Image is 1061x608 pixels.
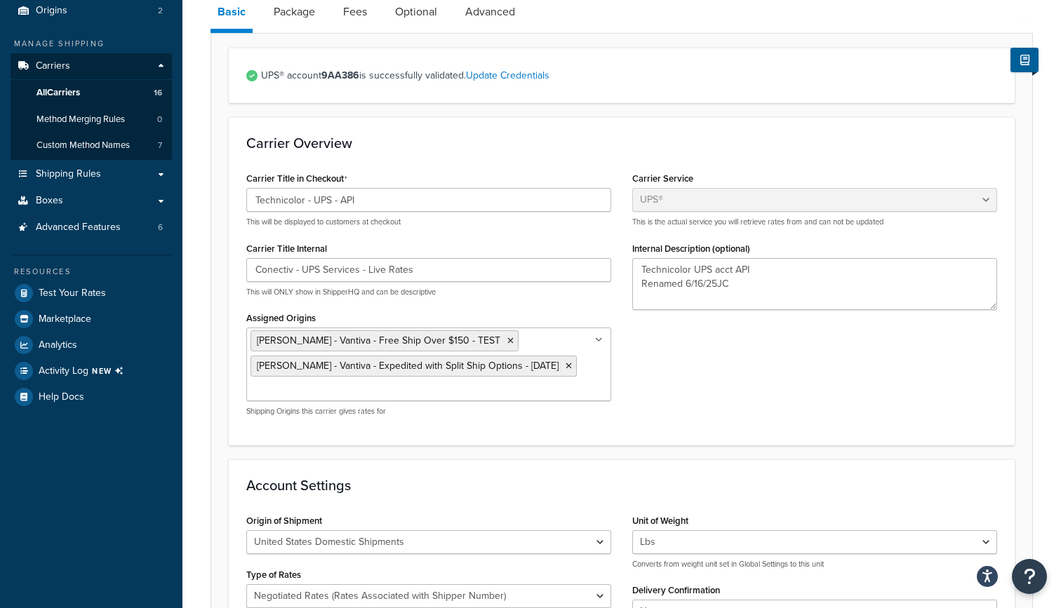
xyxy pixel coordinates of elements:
li: Carriers [11,53,172,160]
label: Carrier Service [632,173,693,184]
strong: 9AA386 [321,68,359,83]
span: Boxes [36,195,63,207]
a: Advanced Features6 [11,215,172,241]
span: Activity Log [39,362,129,380]
span: Analytics [39,339,77,351]
a: Marketplace [11,306,172,332]
label: Carrier Title in Checkout [246,173,347,184]
label: Origin of Shipment [246,515,322,526]
span: 6 [158,222,163,234]
label: Internal Description (optional) [632,243,750,254]
span: 16 [154,87,162,99]
li: Method Merging Rules [11,107,172,133]
button: Open Resource Center [1012,559,1047,594]
a: Activity LogNEW [11,358,172,384]
a: Analytics [11,332,172,358]
label: Assigned Origins [246,313,316,323]
span: UPS® account is successfully validated. [261,66,997,86]
span: Carriers [36,60,70,72]
a: Method Merging Rules0 [11,107,172,133]
label: Unit of Weight [632,515,688,526]
a: Update Credentials [466,68,549,83]
span: 2 [158,5,163,17]
label: Delivery Confirmation [632,585,720,595]
p: This is the actual service you will retrieve rates from and can not be updated [632,217,997,227]
span: Test Your Rates [39,288,106,299]
a: Shipping Rules [11,161,172,187]
div: Manage Shipping [11,38,172,50]
span: Help Docs [39,391,84,403]
span: Marketplace [39,313,91,325]
span: Custom Method Names [36,140,130,151]
label: Carrier Title Internal [246,243,327,254]
a: AllCarriers16 [11,80,172,106]
textarea: Technicolor UPS acct API Renamed 6/16/25JC [632,258,997,310]
p: This will be displayed to customers at checkout [246,217,611,227]
h3: Carrier Overview [246,135,997,151]
li: Advanced Features [11,215,172,241]
span: NEW [92,365,129,377]
span: 0 [157,114,162,126]
li: [object Object] [11,358,172,384]
label: Type of Rates [246,569,301,580]
span: Origins [36,5,67,17]
a: Test Your Rates [11,281,172,306]
a: Help Docs [11,384,172,410]
span: All Carriers [36,87,80,99]
span: [PERSON_NAME] - Vantiva - Expedited with Split Ship Options - [DATE] [257,358,559,373]
span: Shipping Rules [36,168,101,180]
p: Converts from weight unit set in Global Settings to this unit [632,559,997,569]
a: Boxes [11,188,172,214]
span: Advanced Features [36,222,121,234]
li: Custom Method Names [11,133,172,158]
button: Show Help Docs [1010,48,1039,72]
p: Shipping Origins this carrier gives rates for [246,406,611,417]
span: Method Merging Rules [36,114,125,126]
a: Carriers [11,53,172,79]
div: Resources [11,266,172,278]
a: Custom Method Names7 [11,133,172,158]
span: [PERSON_NAME] - Vantiva - Free Ship Over $150 - TEST [257,333,500,348]
h3: Account Settings [246,478,997,493]
p: This will ONLY show in ShipperHQ and can be descriptive [246,287,611,297]
span: 7 [158,140,162,151]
